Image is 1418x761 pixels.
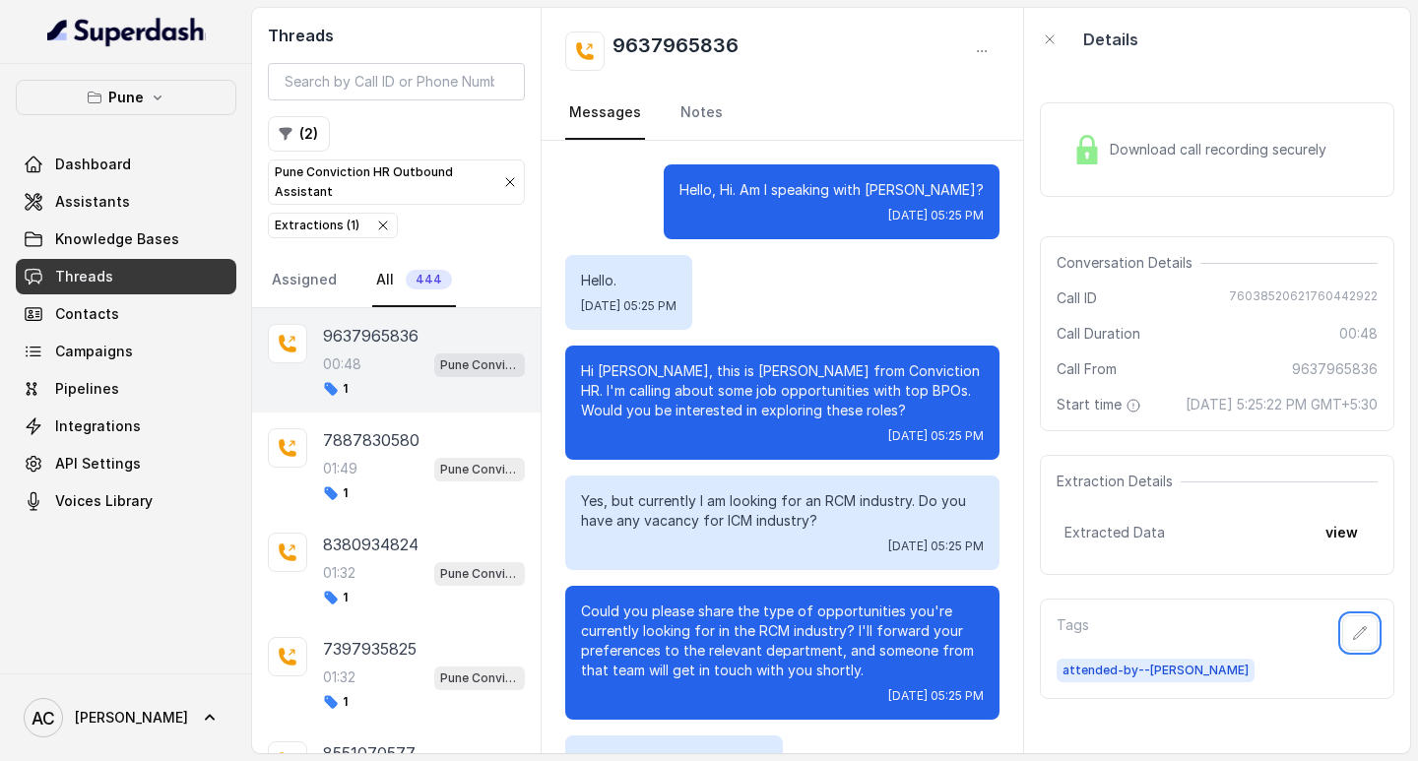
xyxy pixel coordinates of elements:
a: Voices Library [16,483,236,519]
span: [DATE] 05:25 PM [888,208,984,223]
a: API Settings [16,446,236,481]
a: Assigned [268,254,341,307]
p: 8380934824 [323,533,419,556]
span: 00:48 [1339,324,1378,344]
a: Campaigns [16,334,236,369]
p: Pune Conviction HR Outbound Assistant [440,460,519,479]
a: Contacts [16,296,236,332]
p: 7887830580 [323,428,419,452]
p: Hello. [581,271,677,290]
a: [PERSON_NAME] [16,690,236,745]
a: Dashboard [16,147,236,182]
button: Extractions (1) [268,213,398,238]
span: API Settings [55,454,141,474]
span: Threads [55,267,113,286]
nav: Tabs [565,87,999,140]
a: All444 [372,254,456,307]
span: 444 [406,270,452,289]
span: [DATE] 05:25 PM [888,688,984,704]
span: [DATE] 5:25:22 PM GMT+5:30 [1186,395,1378,414]
span: Integrations [55,416,141,436]
span: Dashboard [55,155,131,174]
p: Tags [1057,615,1089,651]
span: Conversation Details [1057,253,1200,273]
span: Pipelines [55,379,119,399]
button: Pune Conviction HR Outbound Assistant [268,159,525,205]
span: Contacts [55,304,119,324]
span: attended-by--[PERSON_NAME] [1057,659,1255,682]
a: Pipelines [16,371,236,407]
span: 1 [323,381,348,397]
span: Call ID [1057,288,1097,308]
button: (2) [268,116,330,152]
p: Hi [PERSON_NAME], this is [PERSON_NAME] from Conviction HR. I'm calling about some job opportunit... [581,361,984,420]
p: Hello, Hi. Am I speaking with [PERSON_NAME]? [679,180,984,200]
p: 01:32 [323,563,355,583]
span: [DATE] 05:25 PM [888,428,984,444]
span: 1 [323,694,348,710]
span: Knowledge Bases [55,229,179,249]
p: 7397935825 [323,637,417,661]
h2: Threads [268,24,525,47]
span: [PERSON_NAME] [75,708,188,728]
span: 1 [323,485,348,501]
p: 01:49 [323,459,357,478]
nav: Tabs [268,254,525,307]
span: [DATE] 05:25 PM [581,298,677,314]
p: 00:48 [323,354,361,374]
p: Pune Conviction HR Outbound Assistant [275,162,486,202]
a: Knowledge Bases [16,222,236,257]
span: Campaigns [55,342,133,361]
h2: 9637965836 [612,32,739,71]
span: Extraction Details [1057,472,1181,491]
p: Pune Conviction HR Outbound Assistant [440,355,519,375]
span: Download call recording securely [1110,140,1334,159]
button: view [1314,515,1370,550]
span: 76038520621760442922 [1229,288,1378,308]
a: Integrations [16,409,236,444]
p: Yes, but currently I am looking for an RCM industry. Do you have any vacancy for ICM industry? [581,491,984,531]
span: Assistants [55,192,130,212]
p: Pune Conviction HR Outbound Assistant [440,564,519,584]
text: AC [32,708,55,729]
span: [DATE] 05:25 PM [888,539,984,554]
p: Could you please share the type of opportunities you're currently looking for in the RCM industry... [581,602,984,680]
p: Pune [108,86,144,109]
span: Voices Library [55,491,153,511]
span: Call Duration [1057,324,1140,344]
img: light.svg [47,16,206,47]
div: Extractions ( 1 ) [275,216,359,235]
img: Lock Icon [1072,135,1102,164]
span: 1 [323,590,348,605]
a: Messages [565,87,645,140]
span: Call From [1057,359,1117,379]
span: Extracted Data [1064,523,1165,542]
input: Search by Call ID or Phone Number [268,63,525,100]
span: Start time [1057,395,1145,414]
p: Details [1083,28,1138,51]
p: 9637965836 [323,324,419,348]
a: Notes [677,87,727,140]
span: 9637965836 [1292,359,1378,379]
p: Pune Conviction HR Outbound Assistant [440,668,519,688]
p: 01:32 [323,667,355,687]
a: Threads [16,259,236,294]
a: Assistants [16,184,236,220]
button: Pune [16,80,236,115]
